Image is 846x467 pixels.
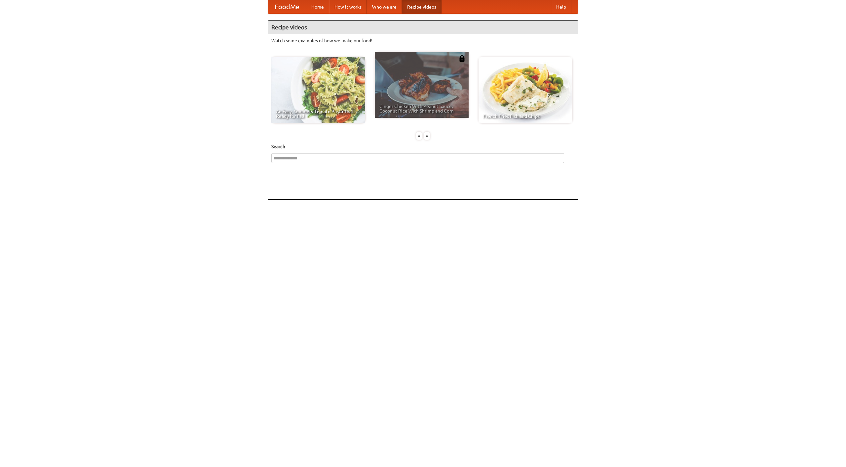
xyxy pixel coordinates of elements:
[271,143,575,150] h5: Search
[483,114,568,118] span: French Fries Fish and Chips
[402,0,442,14] a: Recipe videos
[424,132,430,140] div: »
[271,57,365,123] a: An Easy, Summery Tomato Pasta That's Ready for Fall
[268,0,306,14] a: FoodMe
[459,55,465,62] img: 483408.png
[416,132,422,140] div: «
[551,0,571,14] a: Help
[306,0,329,14] a: Home
[329,0,367,14] a: How it works
[479,57,572,123] a: French Fries Fish and Chips
[271,37,575,44] p: Watch some examples of how we make our food!
[268,21,578,34] h4: Recipe videos
[276,109,361,118] span: An Easy, Summery Tomato Pasta That's Ready for Fall
[367,0,402,14] a: Who we are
